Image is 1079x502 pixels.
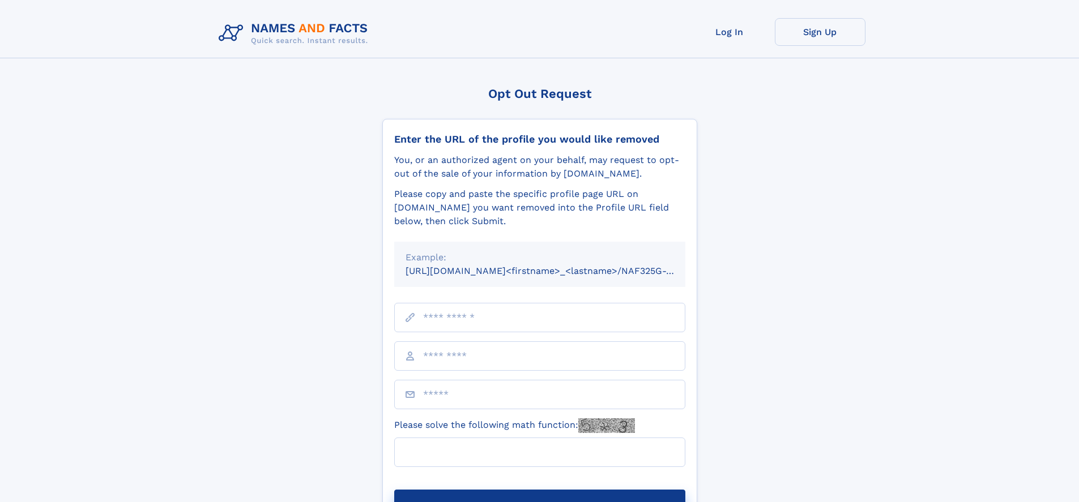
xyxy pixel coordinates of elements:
[394,418,635,433] label: Please solve the following math function:
[394,133,685,145] div: Enter the URL of the profile you would like removed
[394,187,685,228] div: Please copy and paste the specific profile page URL on [DOMAIN_NAME] you want removed into the Pr...
[214,18,377,49] img: Logo Names and Facts
[775,18,865,46] a: Sign Up
[394,153,685,181] div: You, or an authorized agent on your behalf, may request to opt-out of the sale of your informatio...
[406,251,674,264] div: Example:
[684,18,775,46] a: Log In
[406,265,707,276] small: [URL][DOMAIN_NAME]<firstname>_<lastname>/NAF325G-xxxxxxxx
[382,87,697,101] div: Opt Out Request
